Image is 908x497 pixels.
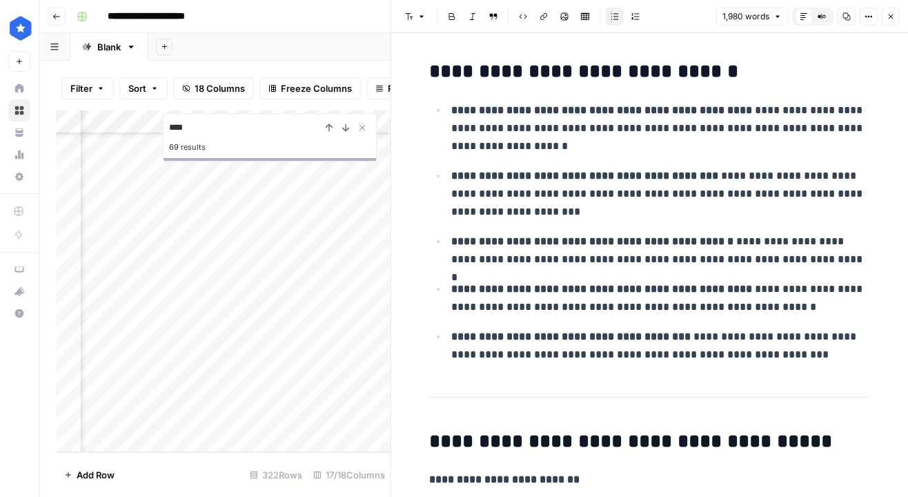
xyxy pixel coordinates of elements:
span: 1,980 words [722,10,769,23]
button: Add Row [56,464,123,486]
a: Browse [8,99,30,121]
div: Blank [97,40,121,54]
a: Settings [8,166,30,188]
span: Sort [128,81,146,95]
div: 69 results [169,139,371,155]
img: ConsumerAffairs Logo [8,16,33,41]
button: 1,980 words [716,8,788,26]
a: Usage [8,144,30,166]
div: What's new? [9,281,30,302]
button: 18 Columns [173,77,254,99]
button: Workspace: ConsumerAffairs [8,11,30,46]
button: Next Result [337,119,354,136]
button: Freeze Columns [259,77,361,99]
button: What's new? [8,280,30,302]
a: Home [8,77,30,99]
button: Filter [61,77,114,99]
a: AirOps Academy [8,258,30,280]
span: Filter [70,81,92,95]
div: 322 Rows [244,464,308,486]
a: Blank [70,33,148,61]
button: Previous Result [321,119,337,136]
button: Sort [119,77,168,99]
span: Freeze Columns [281,81,352,95]
span: 18 Columns [195,81,245,95]
div: 17/18 Columns [308,464,391,486]
button: Help + Support [8,302,30,324]
button: Row Height [366,77,446,99]
a: Your Data [8,121,30,144]
span: Add Row [77,468,115,482]
button: Close Search [354,119,371,136]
